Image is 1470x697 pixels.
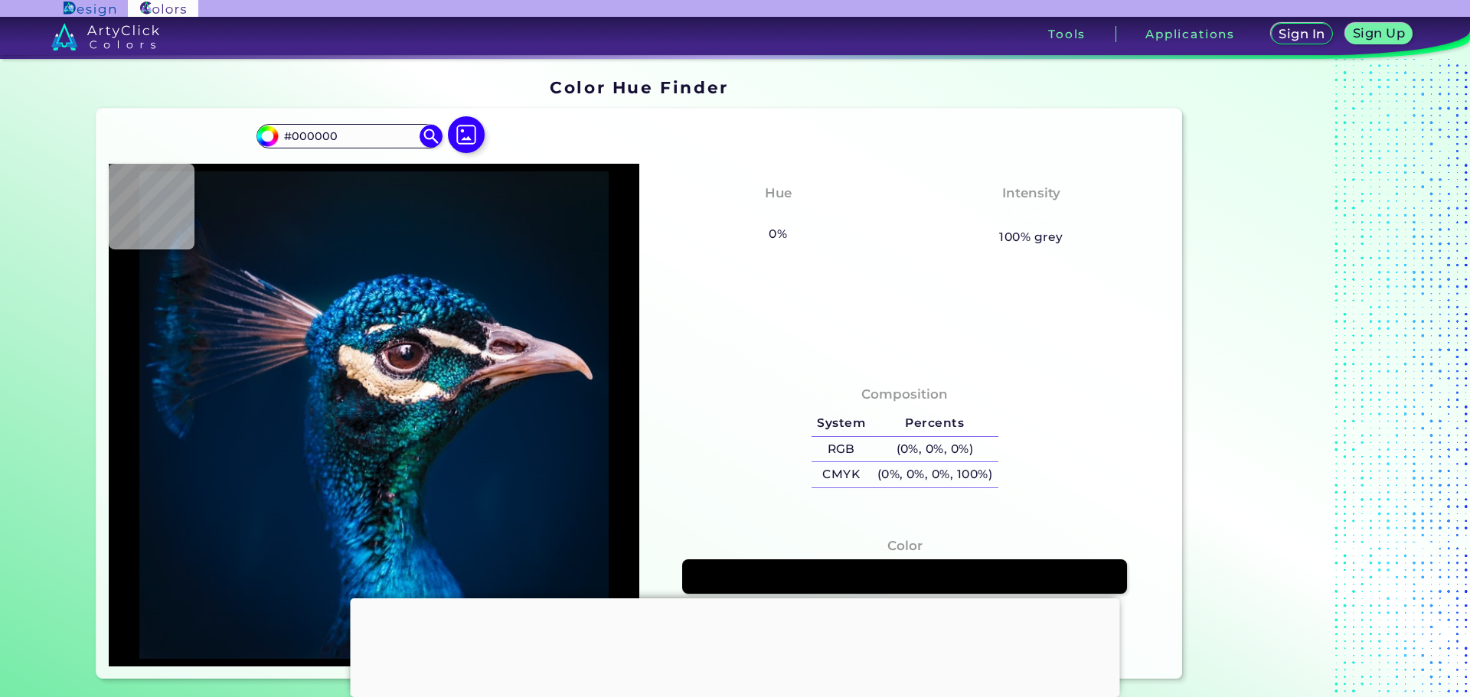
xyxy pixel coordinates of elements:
img: icon picture [448,116,485,153]
h4: Color [887,535,923,557]
iframe: Advertisement [351,598,1120,693]
h5: 0% [763,224,793,244]
h5: System [812,411,871,436]
h5: Sign In [1279,28,1324,40]
a: Sign In [1272,24,1332,44]
img: logo_artyclick_colors_white.svg [51,23,159,50]
h4: Composition [861,383,948,405]
h3: None [753,207,804,225]
iframe: Advertisement [1188,73,1380,685]
h5: RGB [812,437,871,462]
h5: Percents [871,411,998,436]
h3: Tools [1048,28,1086,40]
h5: Sign Up [1354,27,1404,39]
input: type color.. [278,125,420,146]
h4: Hue [765,182,792,204]
h5: 100% grey [999,227,1063,247]
h5: CMYK [812,462,871,487]
h5: (0%, 0%, 0%) [871,437,998,462]
h3: Applications [1145,28,1235,40]
h3: None [1005,207,1057,225]
a: Sign Up [1347,24,1412,44]
h5: (0%, 0%, 0%, 100%) [871,462,998,487]
h1: Color Hue Finder [550,76,728,99]
img: img_pavlin.jpg [116,171,632,659]
img: ArtyClick Design logo [64,2,115,16]
img: icon search [420,125,443,148]
h4: Intensity [1002,182,1060,204]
